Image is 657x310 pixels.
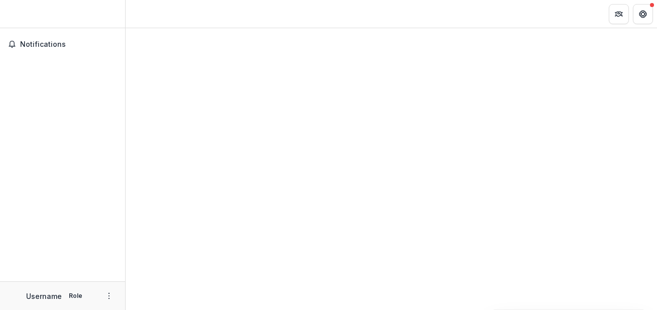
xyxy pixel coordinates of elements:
p: Role [66,291,85,300]
button: Partners [609,4,629,24]
span: Notifications [20,40,117,49]
p: Username [26,291,62,301]
button: Notifications [4,36,121,52]
button: More [103,290,115,302]
button: Get Help [633,4,653,24]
